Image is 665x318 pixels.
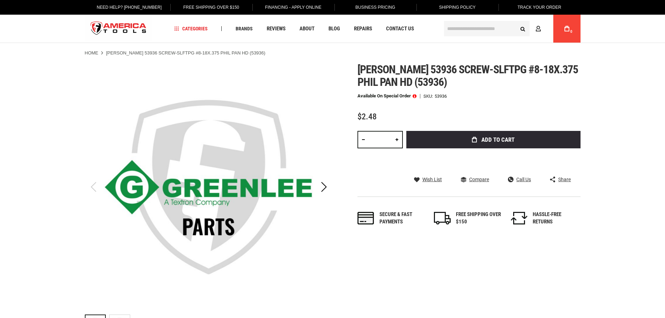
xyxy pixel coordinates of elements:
[85,50,98,56] a: Home
[405,150,582,153] iframe: Secure express checkout frame
[325,24,343,34] a: Blog
[383,24,417,34] a: Contact Us
[354,26,372,31] span: Repairs
[422,177,442,182] span: Wish List
[379,211,425,226] div: Secure & fast payments
[570,30,572,34] span: 0
[174,26,208,31] span: Categories
[481,137,515,143] span: Add to Cart
[328,26,340,31] span: Blog
[386,26,414,31] span: Contact Us
[508,176,531,183] a: Call Us
[106,50,265,56] strong: [PERSON_NAME] 53936 SCREW-SLFTPG #8-18X.375 PHIL PAN HD (53936)
[351,24,375,34] a: Repairs
[435,94,447,98] div: 53936
[516,177,531,182] span: Call Us
[236,26,253,31] span: Brands
[423,94,435,98] strong: SKU
[300,26,315,31] span: About
[469,177,489,182] span: Compare
[516,22,530,35] button: Search
[434,212,451,224] img: shipping
[85,16,153,42] img: America Tools
[357,212,374,224] img: payments
[414,176,442,183] a: Wish List
[558,177,571,182] span: Share
[296,24,318,34] a: About
[315,63,333,311] div: Next
[357,94,416,98] p: Available on Special Order
[533,211,578,226] div: HASSLE-FREE RETURNS
[267,26,286,31] span: Reviews
[85,16,153,42] a: store logo
[439,5,476,10] span: Shipping Policy
[357,112,377,121] span: $2.48
[511,212,527,224] img: returns
[357,63,578,89] span: [PERSON_NAME] 53936 screw-slftpg #8-18x.375 phil pan hd (53936)
[85,63,333,311] img: Greenlee 53936 SCREW-SLFTPG #8-18X.375 PHIL PAN HD (53936)
[406,131,581,148] button: Add to Cart
[264,24,289,34] a: Reviews
[456,211,501,226] div: FREE SHIPPING OVER $150
[171,24,211,34] a: Categories
[232,24,256,34] a: Brands
[560,15,574,43] a: 0
[461,176,489,183] a: Compare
